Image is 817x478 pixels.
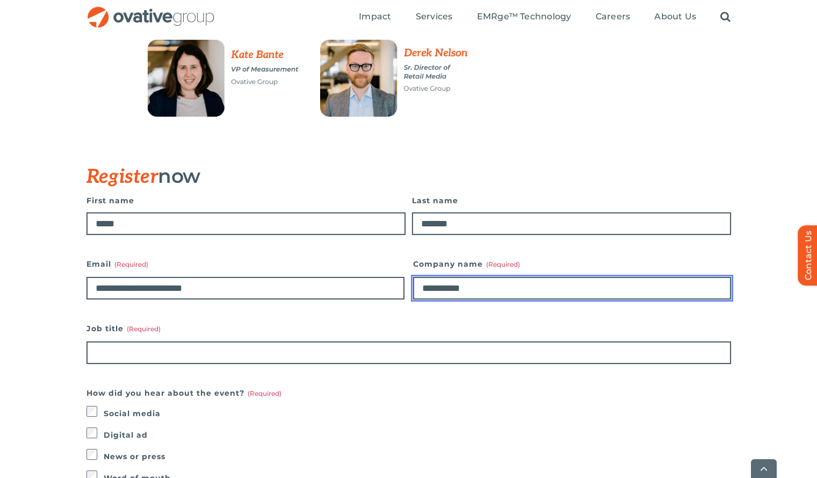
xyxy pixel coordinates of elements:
[104,427,731,443] label: Digital ad
[104,406,731,421] label: Social media
[416,11,453,22] span: Services
[416,11,453,23] a: Services
[477,11,572,22] span: EMRge™ Technology
[596,11,631,22] span: Careers
[86,5,215,16] a: OG_Full_horizontal_RGB
[86,165,677,188] h3: now
[654,11,696,23] a: About Us
[359,11,391,22] span: Impact
[248,389,281,397] span: (Required)
[86,193,406,208] label: First name
[720,11,731,23] a: Search
[486,260,520,268] span: (Required)
[654,11,696,22] span: About Us
[359,11,391,23] a: Impact
[413,256,731,272] label: Company name
[86,165,158,189] span: Register
[127,325,161,333] span: (Required)
[86,386,281,401] legend: How did you hear about the event?
[114,260,148,268] span: (Required)
[86,321,731,336] label: Job title
[412,193,731,208] label: Last name
[596,11,631,23] a: Careers
[477,11,572,23] a: EMRge™ Technology
[104,449,731,464] label: News or press
[86,256,404,272] label: Email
